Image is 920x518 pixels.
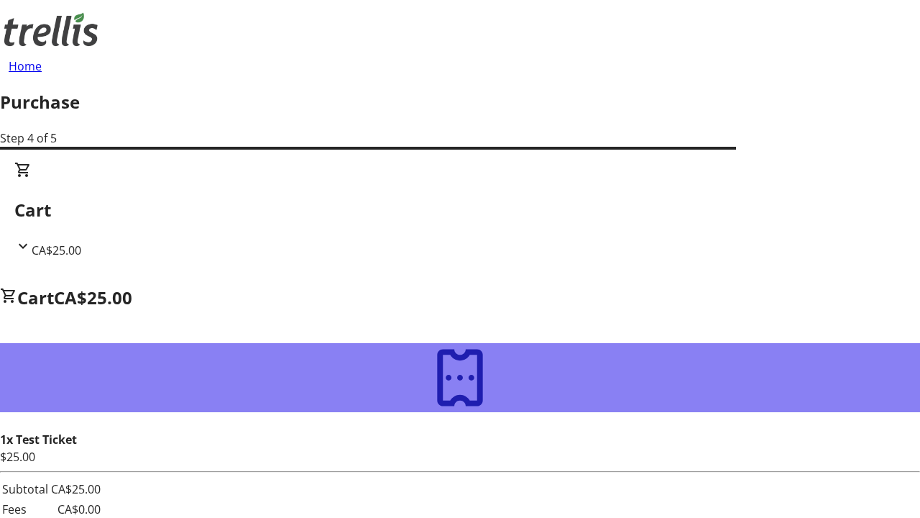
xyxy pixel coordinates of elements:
[14,161,906,259] div: CartCA$25.00
[14,197,906,223] h2: Cart
[54,286,132,309] span: CA$25.00
[17,286,54,309] span: Cart
[50,480,101,499] td: CA$25.00
[32,242,81,258] span: CA$25.00
[1,480,49,499] td: Subtotal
